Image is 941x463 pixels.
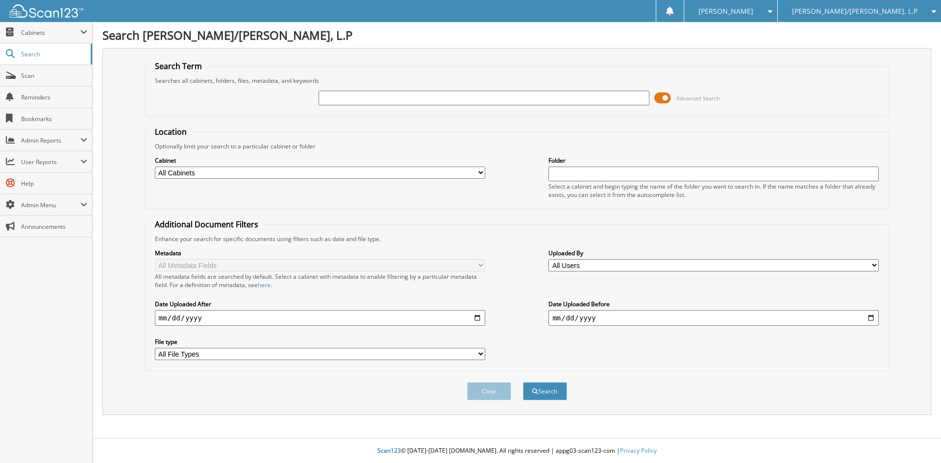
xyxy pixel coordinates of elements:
[548,310,879,326] input: end
[150,235,884,243] div: Enhance your search for specific documents using filters such as date and file type.
[258,281,271,289] a: here
[620,446,657,455] a: Privacy Policy
[21,136,80,145] span: Admin Reports
[155,338,485,346] label: File type
[21,50,86,58] span: Search
[155,300,485,308] label: Date Uploaded After
[377,446,401,455] span: Scan123
[150,76,884,85] div: Searches all cabinets, folders, files, metadata, and keywords
[93,439,941,463] div: © [DATE]-[DATE] [DOMAIN_NAME]. All rights reserved | appg03-scan123-com |
[21,158,80,166] span: User Reports
[548,300,879,308] label: Date Uploaded Before
[21,115,87,123] span: Bookmarks
[155,310,485,326] input: start
[21,222,87,231] span: Announcements
[21,201,80,209] span: Admin Menu
[155,272,485,289] div: All metadata fields are searched by default. Select a cabinet with metadata to enable filtering b...
[698,8,753,14] span: [PERSON_NAME]
[21,93,87,101] span: Reminders
[792,8,917,14] span: [PERSON_NAME]/[PERSON_NAME], L.P
[21,28,80,37] span: Cabinets
[676,95,720,102] span: Advanced Search
[548,249,879,257] label: Uploaded By
[150,61,207,72] legend: Search Term
[150,126,192,137] legend: Location
[150,142,884,150] div: Optionally limit your search to a particular cabinet or folder
[150,219,263,230] legend: Additional Document Filters
[548,156,879,165] label: Folder
[523,382,567,400] button: Search
[21,72,87,80] span: Scan
[548,182,879,199] div: Select a cabinet and begin typing the name of the folder you want to search in. If the name match...
[102,27,931,43] h1: Search [PERSON_NAME]/[PERSON_NAME], L.P
[155,249,485,257] label: Metadata
[467,382,511,400] button: Clear
[155,156,485,165] label: Cabinet
[10,4,83,18] img: scan123-logo-white.svg
[21,179,87,188] span: Help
